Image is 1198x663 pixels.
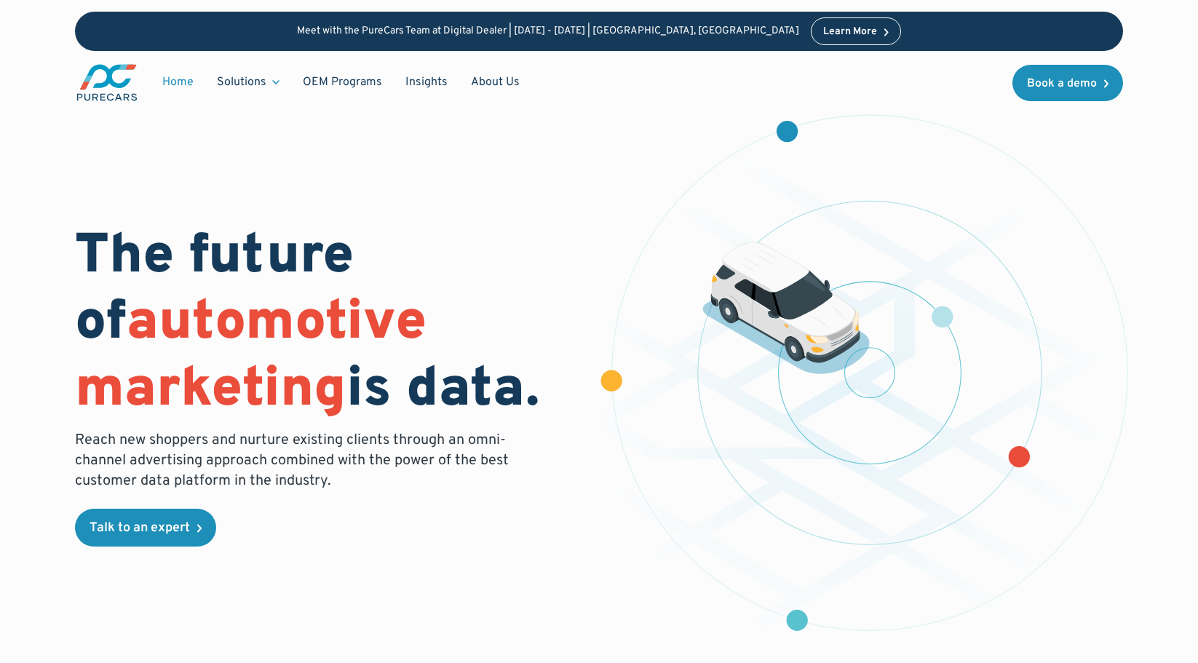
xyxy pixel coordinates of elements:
a: Insights [394,68,459,96]
div: Book a demo [1027,78,1097,90]
a: Home [151,68,205,96]
a: Learn More [811,17,901,45]
div: Learn More [823,27,877,37]
p: Reach new shoppers and nurture existing clients through an omni-channel advertising approach comb... [75,430,517,491]
a: OEM Programs [291,68,394,96]
a: Talk to an expert [75,509,216,547]
span: automotive marketing [75,289,427,425]
a: About Us [459,68,531,96]
p: Meet with the PureCars Team at Digital Dealer | [DATE] - [DATE] | [GEOGRAPHIC_DATA], [GEOGRAPHIC_... [297,25,799,38]
a: Book a demo [1012,65,1123,101]
a: main [75,63,139,103]
img: illustration of a vehicle [702,242,870,374]
div: Solutions [217,74,266,90]
div: Solutions [205,68,291,96]
img: purecars logo [75,63,139,103]
h1: The future of is data. [75,225,582,424]
div: Talk to an expert [90,522,190,535]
